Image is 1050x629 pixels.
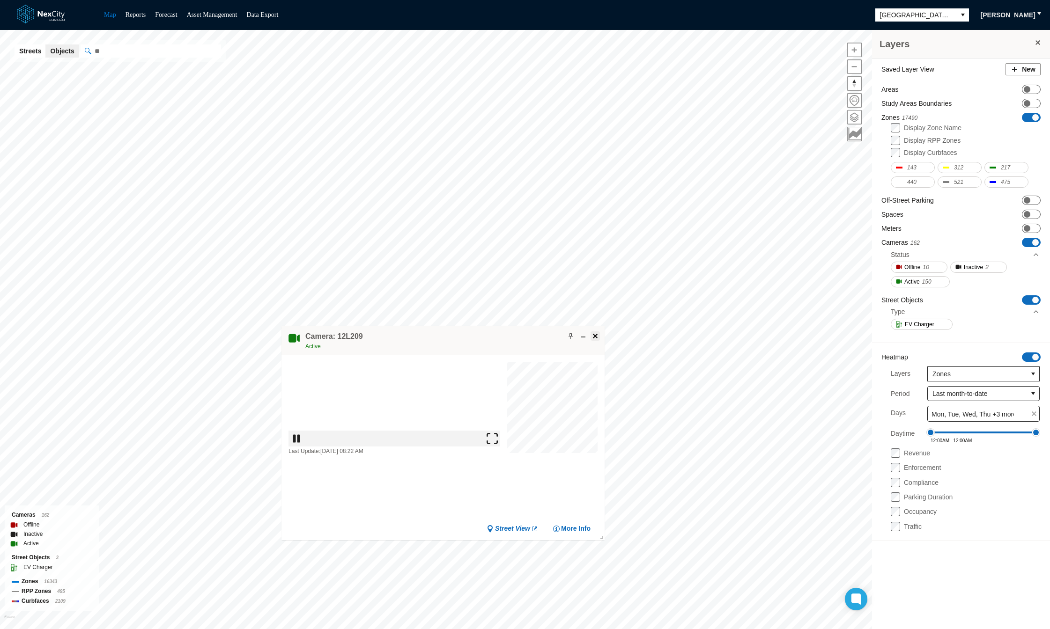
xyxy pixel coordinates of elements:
[881,224,902,233] label: Meters
[907,163,917,172] span: 143
[187,11,237,18] a: Asset Management
[891,319,953,330] button: EV Charger
[902,115,917,121] span: 17490
[1027,367,1039,381] button: select
[881,238,920,248] label: Cameras
[155,11,177,18] a: Forecast
[848,43,861,57] span: Zoom in
[12,510,92,520] div: Cameras
[922,277,932,286] span: 150
[305,331,363,342] h4: Double-click to make header text selectable
[23,563,53,572] label: EV Charger
[4,615,15,626] a: Mapbox homepage
[926,428,935,437] span: Drag
[561,524,591,533] span: More Info
[1022,65,1035,74] span: New
[891,262,947,273] button: Offline10
[42,512,50,518] span: 162
[932,369,1022,379] span: Zones
[904,479,939,486] label: Compliance
[881,210,903,219] label: Spaces
[57,589,65,594] span: 495
[15,44,46,58] button: Streets
[904,508,937,515] label: Occupancy
[23,539,39,548] label: Active
[495,524,530,533] span: Street View
[904,449,930,457] label: Revenue
[487,524,539,533] a: Street View
[44,579,57,584] span: 16343
[954,177,963,187] span: 521
[104,11,116,18] a: Map
[246,11,278,18] a: Data Export
[55,599,66,604] span: 2109
[984,176,1028,188] button: 475
[910,240,920,246] span: 162
[45,44,79,58] button: Objects
[12,596,92,606] div: Curbfaces
[904,124,961,132] label: Display Zone Name
[12,586,92,596] div: RPP Zones
[487,432,498,444] img: expand
[975,7,1042,22] button: [PERSON_NAME]
[931,438,949,443] span: 12:00AM
[847,59,862,74] button: Zoom out
[891,250,910,259] div: Status
[1032,428,1040,437] span: Drag
[953,438,972,443] span: 12:00AM
[985,263,989,272] span: 2
[957,8,969,22] button: select
[881,65,934,74] label: Saved Layer View
[904,493,953,501] label: Parking Duration
[880,37,1033,51] h3: Layers
[1029,409,1039,419] span: clear
[1027,387,1039,401] button: select
[288,362,500,446] img: video
[907,177,917,187] span: 440
[932,410,1017,419] span: Mon, Tue, Wed, Thu +3 more
[847,76,862,91] button: Reset bearing to north
[881,352,908,362] label: Heatmap
[1006,63,1041,75] button: New
[847,93,862,108] button: Home
[19,46,41,56] span: Streets
[291,432,302,444] img: play
[848,60,861,73] span: Zoom out
[904,137,961,144] label: Display RPP Zones
[938,162,982,173] button: 312
[984,162,1028,173] button: 217
[891,307,905,316] div: Type
[56,555,59,560] span: 3
[938,176,982,188] button: 521
[847,110,862,124] button: Layers management
[891,426,915,443] label: Daytime
[964,263,983,272] span: Inactive
[12,553,92,563] div: Street Objects
[881,99,952,108] label: Study Areas Boundaries
[904,277,920,286] span: Active
[126,11,146,18] a: Reports
[891,162,935,173] button: 143
[891,305,1040,319] div: Type
[880,10,952,20] span: [GEOGRAPHIC_DATA][PERSON_NAME]
[891,276,950,287] button: Active150
[891,389,910,398] label: Period
[507,362,598,453] canvas: Map
[904,263,920,272] span: Offline
[881,196,934,205] label: Off-Street Parking
[891,406,906,422] label: Days
[954,163,963,172] span: 312
[305,343,321,350] span: Active
[1001,163,1010,172] span: 217
[847,43,862,57] button: Zoom in
[305,331,363,351] div: Double-click to make header text selectable
[891,176,935,188] button: 440
[931,432,1036,433] div: 0 - 1440
[891,366,910,381] label: Layers
[904,464,941,471] label: Enforcement
[847,127,862,141] button: Key metrics
[23,529,43,539] label: Inactive
[950,262,1007,273] button: Inactive2
[881,113,917,123] label: Zones
[553,524,591,533] button: More Info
